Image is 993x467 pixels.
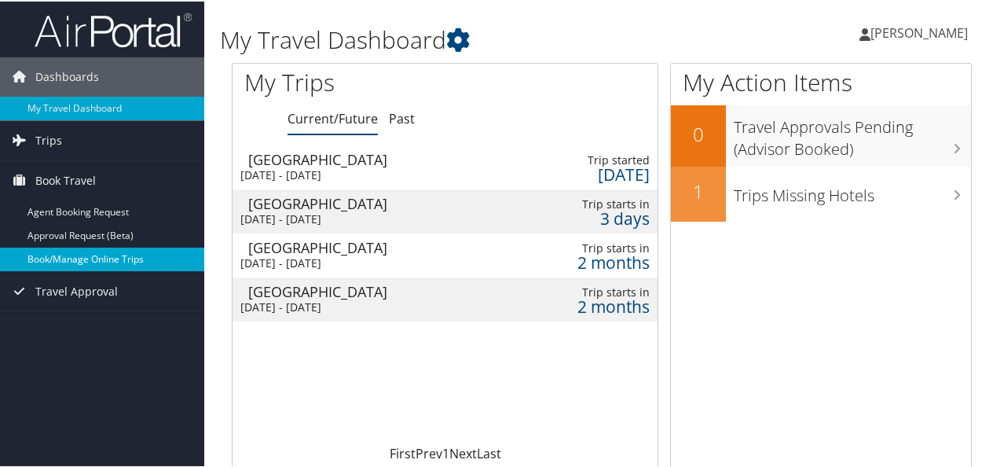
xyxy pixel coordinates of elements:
[671,165,971,220] a: 1Trips Missing Hotels
[389,108,415,126] a: Past
[248,151,497,165] div: [GEOGRAPHIC_DATA]
[240,299,489,313] div: [DATE] - [DATE]
[859,8,984,55] a: [PERSON_NAME]
[671,64,971,97] h1: My Action Items
[416,443,442,461] a: Prev
[671,120,726,146] h2: 0
[546,284,650,298] div: Trip starts in
[35,10,192,47] img: airportal-logo.png
[35,160,96,199] span: Book Travel
[248,239,497,253] div: [GEOGRAPHIC_DATA]
[442,443,449,461] a: 1
[546,196,650,210] div: Trip starts in
[546,254,650,268] div: 2 months
[220,22,729,55] h1: My Travel Dashboard
[390,443,416,461] a: First
[546,166,650,180] div: [DATE]
[449,443,477,461] a: Next
[240,167,489,181] div: [DATE] - [DATE]
[546,152,650,166] div: Trip started
[671,104,971,164] a: 0Travel Approvals Pending (Advisor Booked)
[240,255,489,269] div: [DATE] - [DATE]
[240,211,489,225] div: [DATE] - [DATE]
[546,298,650,312] div: 2 months
[248,283,497,297] div: [GEOGRAPHIC_DATA]
[477,443,501,461] a: Last
[288,108,378,126] a: Current/Future
[244,64,469,97] h1: My Trips
[248,195,497,209] div: [GEOGRAPHIC_DATA]
[35,120,62,159] span: Trips
[671,177,726,204] h2: 1
[546,210,650,224] div: 3 days
[546,240,650,254] div: Trip starts in
[35,56,99,95] span: Dashboards
[734,107,971,159] h3: Travel Approvals Pending (Advisor Booked)
[734,175,971,205] h3: Trips Missing Hotels
[35,270,118,310] span: Travel Approval
[870,23,968,40] span: [PERSON_NAME]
